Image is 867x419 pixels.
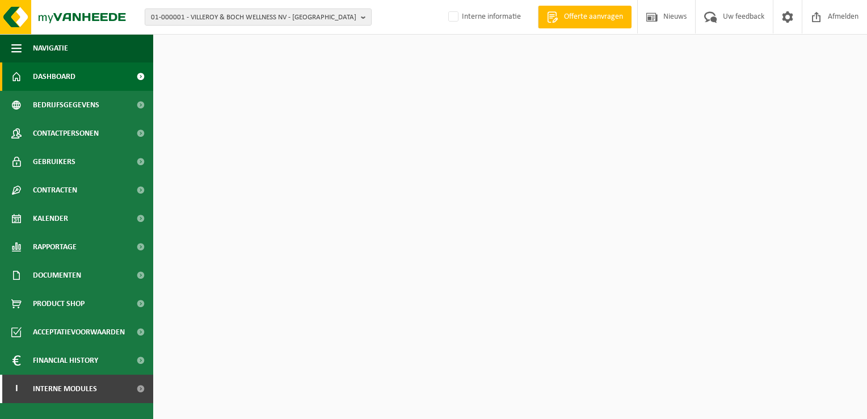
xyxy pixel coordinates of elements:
[33,91,99,119] span: Bedrijfsgegevens
[33,375,97,403] span: Interne modules
[538,6,632,28] a: Offerte aanvragen
[33,318,125,346] span: Acceptatievoorwaarden
[151,9,356,26] span: 01-000001 - VILLEROY & BOCH WELLNESS NV - [GEOGRAPHIC_DATA]
[33,290,85,318] span: Product Shop
[33,62,75,91] span: Dashboard
[446,9,521,26] label: Interne informatie
[33,148,75,176] span: Gebruikers
[33,233,77,261] span: Rapportage
[33,119,99,148] span: Contactpersonen
[561,11,626,23] span: Offerte aanvragen
[33,204,68,233] span: Kalender
[33,346,98,375] span: Financial History
[33,176,77,204] span: Contracten
[11,375,22,403] span: I
[33,261,81,290] span: Documenten
[145,9,372,26] button: 01-000001 - VILLEROY & BOCH WELLNESS NV - [GEOGRAPHIC_DATA]
[33,34,68,62] span: Navigatie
